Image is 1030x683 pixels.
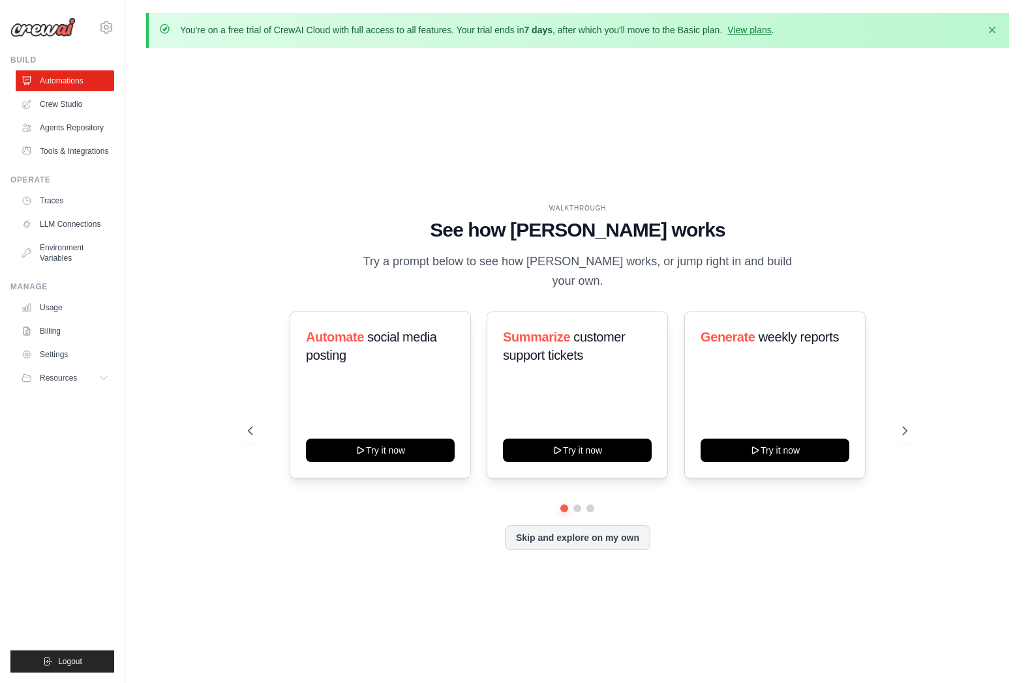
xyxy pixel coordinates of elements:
[10,175,114,185] div: Operate
[10,18,76,37] img: Logo
[701,330,755,344] span: Generate
[16,321,114,341] a: Billing
[16,237,114,269] a: Environment Variables
[10,650,114,673] button: Logout
[306,330,437,362] span: social media posting
[248,218,907,242] h1: See how [PERSON_NAME] works
[10,55,114,65] div: Build
[16,190,114,211] a: Traces
[180,23,774,36] p: You're on a free trial of CrewAI Cloud with full access to all features. Your trial ends in , aft...
[58,656,82,667] span: Logout
[727,25,771,35] a: View plans
[505,525,650,550] button: Skip and explore on my own
[306,439,455,462] button: Try it now
[306,330,364,344] span: Automate
[503,330,625,362] span: customer support tickets
[758,330,838,344] span: weekly reports
[248,203,907,213] div: WALKTHROUGH
[16,141,114,162] a: Tools & Integrations
[16,117,114,138] a: Agents Repository
[503,439,652,462] button: Try it now
[16,368,114,388] button: Resources
[40,373,77,383] span: Resources
[16,94,114,115] a: Crew Studio
[16,214,114,235] a: LLM Connections
[503,330,570,344] span: Summarize
[16,297,114,318] a: Usage
[10,282,114,292] div: Manage
[16,344,114,365] a: Settings
[701,439,849,462] button: Try it now
[524,25,553,35] strong: 7 days
[358,252,796,291] p: Try a prompt below to see how [PERSON_NAME] works, or jump right in and build your own.
[16,70,114,91] a: Automations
